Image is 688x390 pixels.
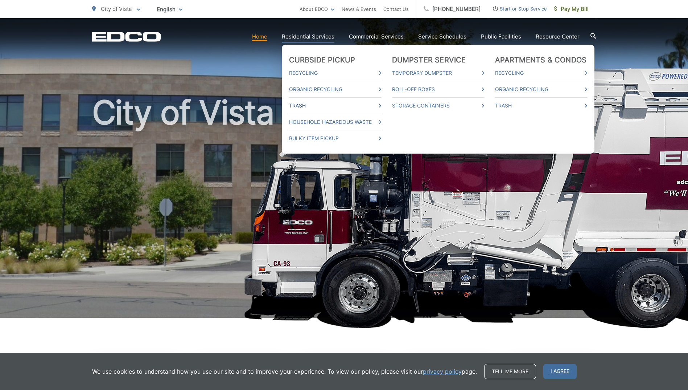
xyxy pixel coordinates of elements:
span: I agree [543,364,577,379]
p: We use cookies to understand how you use our site and to improve your experience. To view our pol... [92,367,477,376]
a: Tell me more [484,364,536,379]
span: City of Vista [101,5,132,12]
a: News & Events [342,5,376,13]
a: EDCD logo. Return to the homepage. [92,32,161,42]
a: Trash [289,101,381,110]
a: Commercial Services [349,32,404,41]
a: Organic Recycling [495,85,587,94]
a: About EDCO [300,5,334,13]
a: Home [252,32,267,41]
a: Residential Services [282,32,334,41]
a: Recycling [289,69,381,77]
a: Resource Center [536,32,580,41]
h1: City of Vista [92,94,596,324]
a: Roll-Off Boxes [392,85,484,94]
a: Apartments & Condos [495,56,587,64]
span: Pay My Bill [554,5,589,13]
a: Temporary Dumpster [392,69,484,77]
a: Curbside Pickup [289,56,355,64]
a: Recycling [495,69,587,77]
a: Organic Recycling [289,85,381,94]
a: Dumpster Service [392,56,466,64]
a: Public Facilities [481,32,521,41]
a: Contact Us [383,5,409,13]
a: Trash [495,101,587,110]
a: Bulky Item Pickup [289,134,381,143]
a: Household Hazardous Waste [289,118,381,126]
a: privacy policy [423,367,462,376]
span: English [151,3,188,16]
a: Storage Containers [392,101,484,110]
a: Service Schedules [418,32,466,41]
